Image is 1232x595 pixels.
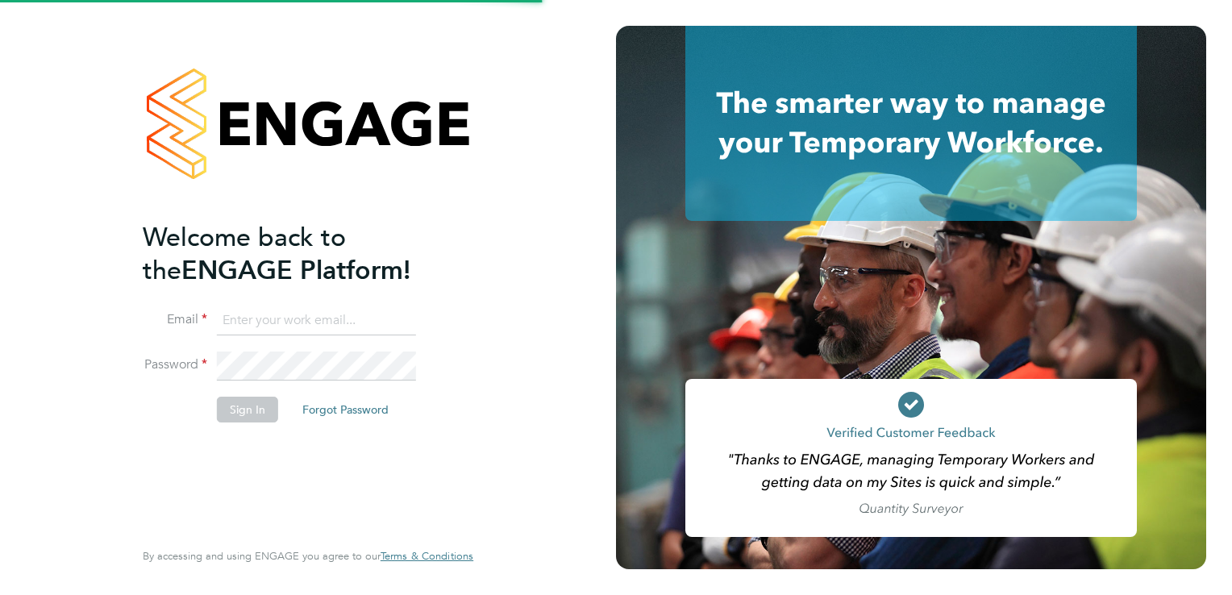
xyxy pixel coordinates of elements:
input: Enter your work email... [217,306,416,335]
button: Sign In [217,397,278,422]
button: Forgot Password [289,397,402,422]
a: Terms & Conditions [381,550,473,563]
label: Email [143,311,207,328]
h2: ENGAGE Platform! [143,221,457,287]
span: Terms & Conditions [381,549,473,563]
span: By accessing and using ENGAGE you agree to our [143,549,473,563]
label: Password [143,356,207,373]
span: Welcome back to the [143,222,346,286]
